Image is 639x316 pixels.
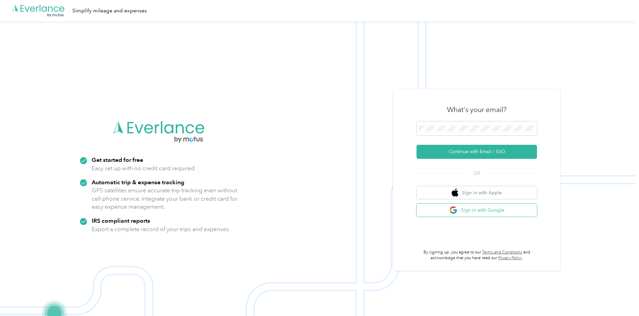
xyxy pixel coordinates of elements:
[452,189,458,197] img: apple logo
[92,179,184,186] strong: Automatic trip & expense tracking
[92,156,143,163] strong: Get started for free
[417,204,537,217] button: google logoSign in with Google
[92,217,150,224] strong: IRS compliant reports
[449,206,458,214] img: google logo
[498,255,522,260] a: Privacy Policy
[92,164,195,173] p: Easy set up with no credit card required
[92,225,230,233] p: Export a complete record of your trips and expenses.
[417,145,537,159] button: Continue with Email / SSO
[417,249,537,261] p: By signing up, you agree to our and acknowledge that you have read our .
[447,105,507,114] h3: What's your email?
[72,7,147,15] div: Simplify mileage and expenses
[465,170,488,177] span: OR
[92,186,238,211] p: GPS satellites ensure accurate trip tracking even without cell phone service. Integrate your bank...
[417,186,537,199] button: apple logoSign in with Apple
[482,250,522,255] a: Terms and Conditions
